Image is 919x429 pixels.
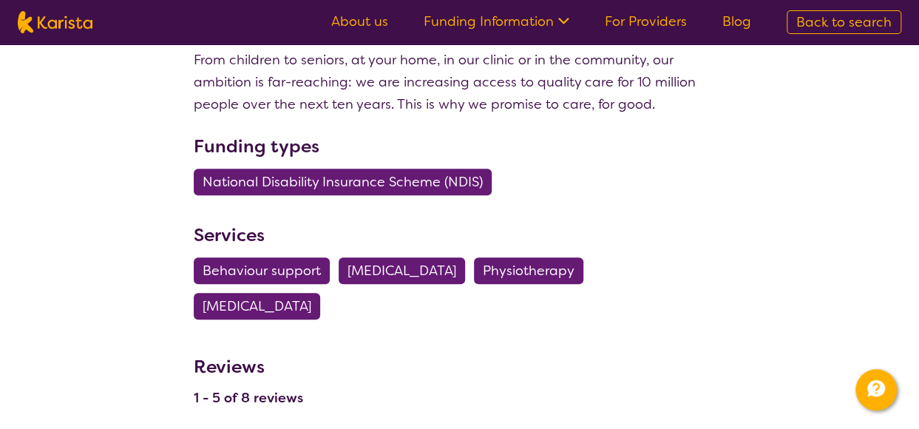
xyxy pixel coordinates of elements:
img: Karista logo [18,11,92,33]
a: Back to search [787,10,901,34]
a: Physiotherapy [474,262,592,280]
h3: Reviews [194,346,303,380]
span: [MEDICAL_DATA] [203,293,311,320]
h3: Services [194,222,726,249]
span: Back to search [796,13,892,31]
span: Behaviour support [203,257,321,284]
h3: Funding types [194,133,726,160]
a: About us [331,13,388,30]
span: Physiotherapy [483,257,574,284]
span: [MEDICAL_DATA] [347,257,456,284]
a: Funding Information [424,13,569,30]
button: Channel Menu [855,369,897,411]
a: Behaviour support [194,262,339,280]
a: [MEDICAL_DATA] [339,262,474,280]
a: For Providers [605,13,687,30]
a: Blog [722,13,751,30]
a: [MEDICAL_DATA] [194,297,329,315]
a: National Disability Insurance Scheme (NDIS) [194,173,501,191]
h4: 1 - 5 of 8 reviews [194,389,303,407]
span: National Disability Insurance Scheme (NDIS) [203,169,483,195]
